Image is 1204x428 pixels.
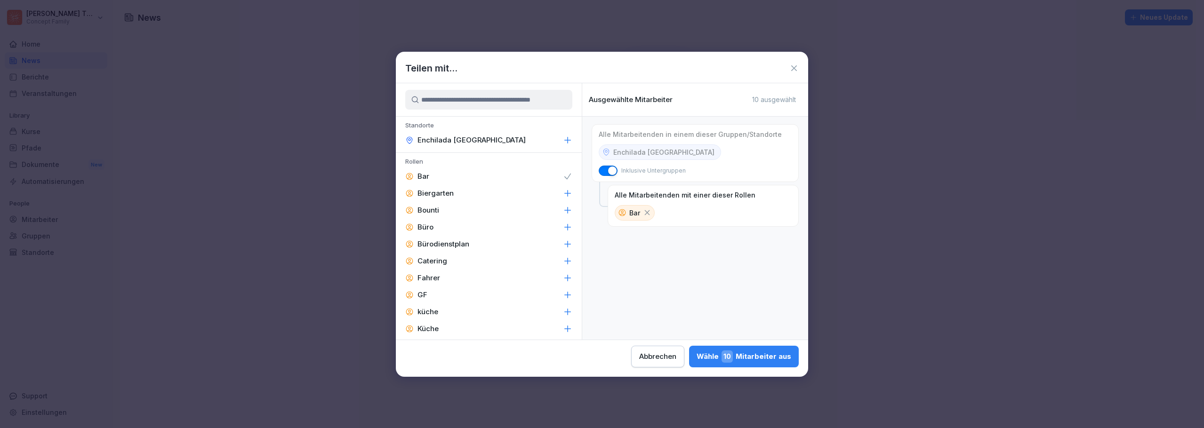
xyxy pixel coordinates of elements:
[417,324,439,333] p: Küche
[752,95,796,104] p: 10 ausgewählt
[615,191,755,199] p: Alle Mitarbeitenden mit einer dieser Rollen
[417,206,439,215] p: Bounti
[697,350,791,363] div: Wähle Mitarbeiter aus
[417,273,440,283] p: Fahrer
[417,135,526,145] p: Enchilada [GEOGRAPHIC_DATA]
[417,256,447,266] p: Catering
[417,222,433,232] p: Büro
[417,307,438,317] p: küche
[689,346,799,367] button: Wähle10Mitarbeiter aus
[639,351,676,362] div: Abbrechen
[396,158,582,168] p: Rollen
[599,130,782,139] p: Alle Mitarbeitenden in einem dieser Gruppen/Standorte
[621,166,686,175] p: Inklusive Untergruppen
[417,172,429,181] p: Bar
[589,95,673,104] p: Ausgewählte Mitarbeiter
[417,239,469,249] p: Bürodienstplan
[631,346,684,367] button: Abbrechen
[613,147,714,157] p: Enchilada [GEOGRAPHIC_DATA]
[629,208,640,218] p: Bar
[405,61,458,75] h1: Teilen mit...
[722,350,733,363] span: 10
[417,290,427,300] p: GF
[396,121,582,132] p: Standorte
[417,189,454,198] p: Biergarten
